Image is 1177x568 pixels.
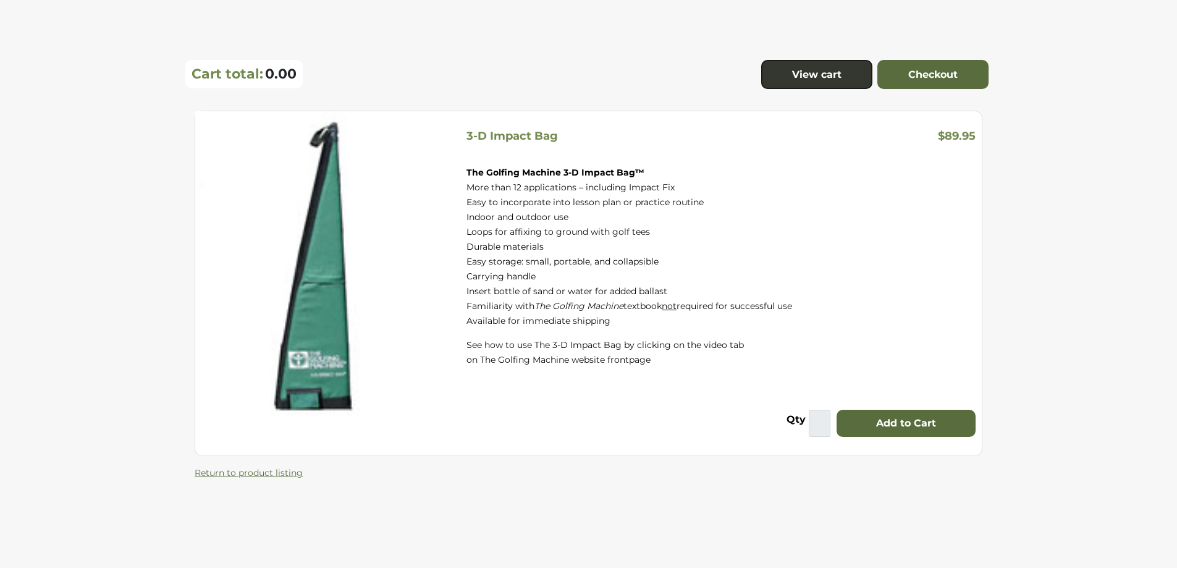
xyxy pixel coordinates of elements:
[877,60,989,90] a: Checkout
[195,467,303,478] a: Return to product listing
[761,60,872,90] a: View cart
[265,66,297,82] span: 0.00
[938,130,976,143] h3: $89.95
[466,167,644,178] strong: The Golfing Machine 3-D Impact Bag™
[662,300,677,312] u: not
[466,129,558,143] h5: 3-D Impact Bag
[466,337,976,367] p: See how to use The 3-D Impact Bag by clicking on the video tab on The Golfing Machine website fro...
[837,410,976,437] button: Add to Cart
[787,412,806,431] label: Qty
[534,300,623,312] em: The Golfing Machine
[192,66,263,82] p: Cart total:
[195,111,451,431] img: 3-D Impact Bag
[466,165,976,328] p: More than 12 applications – including Impact Fix Easy to incorporate into lesson plan or practice...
